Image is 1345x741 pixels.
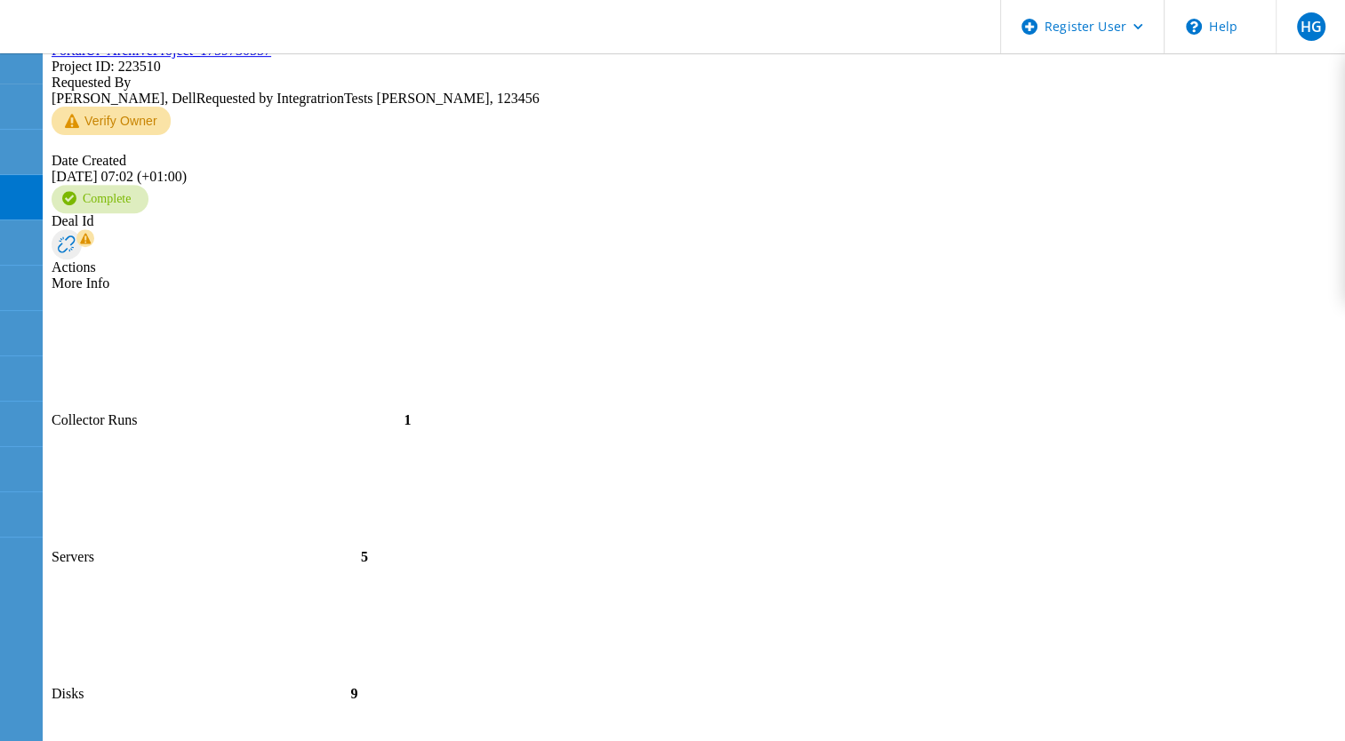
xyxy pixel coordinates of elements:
[52,275,1338,291] div: More Info
[52,75,1338,91] div: Requested By
[404,412,411,427] b: 1
[52,75,1338,107] div: [PERSON_NAME], Dell
[196,91,540,106] span: Requested by IntegratrionTests [PERSON_NAME], 123456
[52,549,94,564] span: Servers
[52,213,1338,229] div: Deal Id
[52,59,161,74] span: Project ID: 223510
[361,549,368,564] b: 5
[52,259,1338,275] div: Actions
[52,153,1338,169] div: Date Created
[1300,20,1321,34] span: HG
[1186,19,1202,35] svg: \n
[52,686,84,701] span: Disks
[350,686,357,701] b: 9
[52,153,1338,185] div: [DATE] 07:02 (+01:00)
[52,412,137,427] span: Collector Runs
[52,107,171,135] button: Verify Owner
[52,185,148,213] div: Complete
[18,35,209,50] a: Live Optics Dashboard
